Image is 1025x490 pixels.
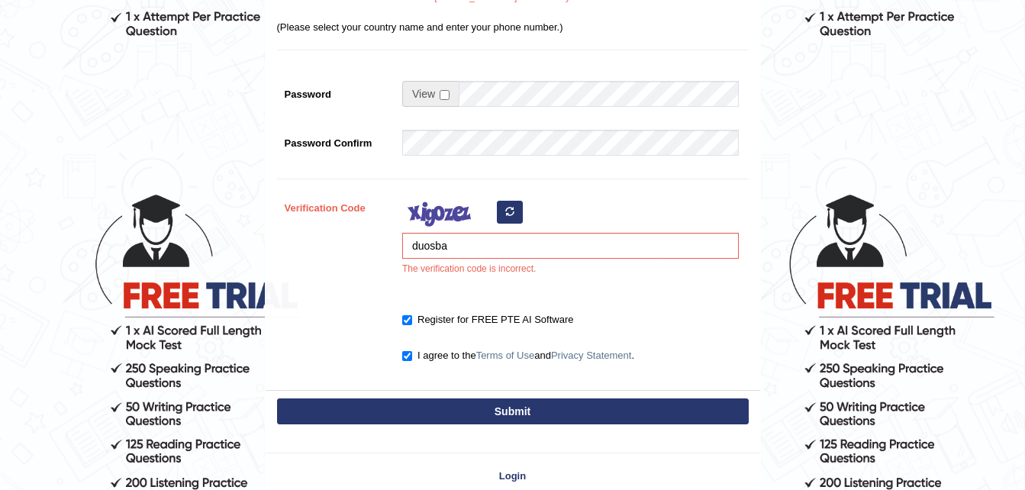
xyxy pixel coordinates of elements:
[266,469,760,483] a: Login
[277,398,749,424] button: Submit
[277,81,395,102] label: Password
[277,195,395,215] label: Verification Code
[402,351,412,361] input: I agree to theTerms of UseandPrivacy Statement.
[440,90,450,100] input: Show/Hide Password
[402,315,412,325] input: Register for FREE PTE AI Software
[402,348,634,363] label: I agree to the and .
[551,350,632,361] a: Privacy Statement
[476,350,535,361] a: Terms of Use
[277,20,749,34] p: (Please select your country name and enter your phone number.)
[277,130,395,150] label: Password Confirm
[402,312,573,327] label: Register for FREE PTE AI Software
